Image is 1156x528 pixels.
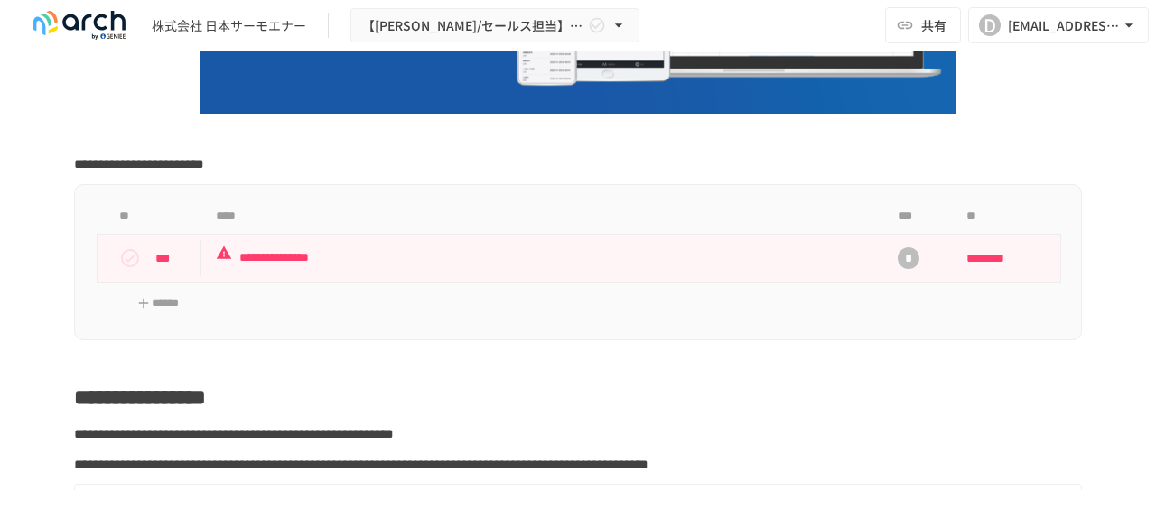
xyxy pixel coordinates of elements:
img: logo-default@2x-9cf2c760.svg [22,11,137,40]
button: 共有 [885,7,961,43]
div: D [979,14,1001,36]
span: 共有 [921,15,946,35]
button: D[EMAIL_ADDRESS][DOMAIN_NAME] [968,7,1149,43]
div: 株式会社 日本サーモエナー [152,16,306,35]
button: 【[PERSON_NAME]/セールス担当】株式会社 日本サーモエナー様_初期設定サポート [350,8,639,43]
span: 【[PERSON_NAME]/セールス担当】株式会社 日本サーモエナー様_初期設定サポート [362,14,584,37]
table: task table [97,199,1061,283]
button: status [112,240,148,276]
div: [EMAIL_ADDRESS][DOMAIN_NAME] [1008,14,1120,37]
